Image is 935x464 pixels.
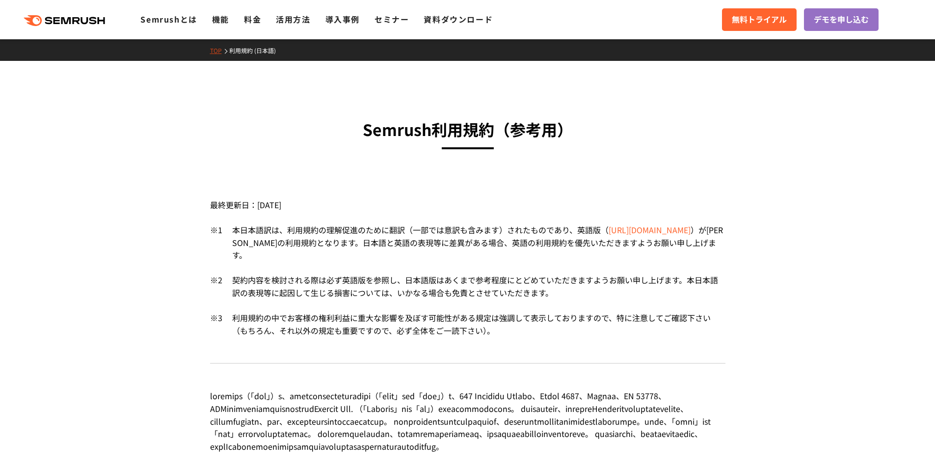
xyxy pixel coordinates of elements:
span: 本日本語訳は、利用規約の理解促進のために翻訳（一部では意訳も含みます）されたものであり、英語版 [232,224,601,236]
span: 無料トライアル [732,13,787,26]
a: 利用規約 (日本語) [229,46,283,55]
span: （ ） [601,224,698,236]
a: 導入事例 [325,13,360,25]
a: [URL][DOMAIN_NAME] [609,224,691,236]
a: 機能 [212,13,229,25]
div: 契約内容を検討される際は必ず英語版を参照し、日本語版はあくまで参考程度にとどめていただきますようお願い申し上げます。本日本語訳の表現等に起因して生じる損害については、いかなる場合も免責とさせてい... [222,274,725,312]
a: 資料ダウンロード [424,13,493,25]
div: 利用規約の中でお客様の権利利益に重大な影響を及ぼす可能性がある規定は強調して表示しておりますので、特に注意してご確認下さい（もちろん、それ以外の規定も重要ですので、必ず全体をご一読下さい）。 [222,312,725,337]
div: ※1 [210,224,222,274]
h3: Semrush利用規約 （参考用） [210,117,725,142]
a: Semrushとは [140,13,197,25]
span: デモを申し込む [814,13,869,26]
a: 無料トライアル [722,8,797,31]
a: 活用方法 [276,13,310,25]
a: セミナー [374,13,409,25]
div: ※2 [210,274,222,312]
a: デモを申し込む [804,8,879,31]
a: 料金 [244,13,261,25]
div: ※3 [210,312,222,337]
span: が[PERSON_NAME]の利用規約となります。日本語と英語の表現等に差異がある場合、英語の利用規約を優先いただきますようお願い申し上げます。 [232,224,723,261]
div: 最終更新日：[DATE] [210,181,725,224]
a: TOP [210,46,229,55]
